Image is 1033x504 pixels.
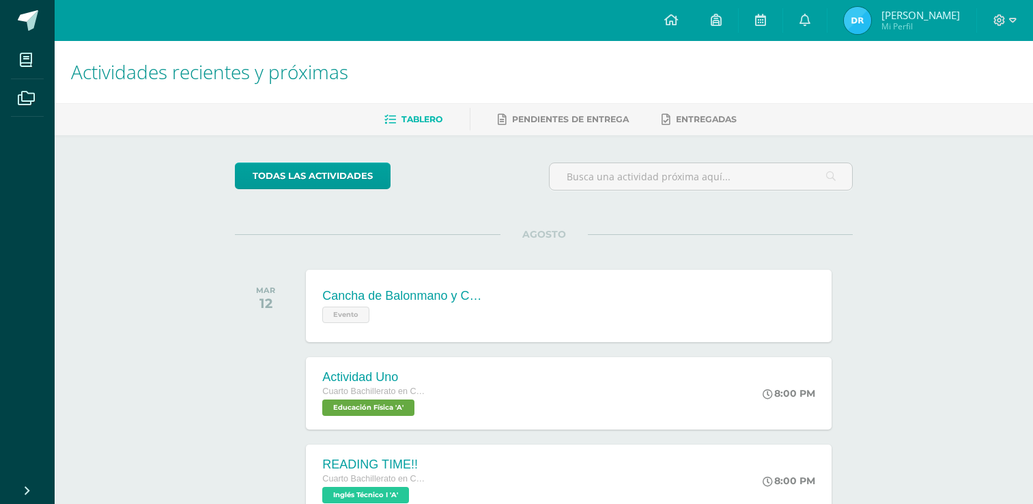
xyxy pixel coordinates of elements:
[881,20,960,32] span: Mi Perfil
[322,400,414,416] span: Educación Física 'A'
[881,8,960,22] span: [PERSON_NAME]
[763,387,815,400] div: 8:00 PM
[401,114,442,124] span: Tablero
[322,370,425,384] div: Actividad Uno
[384,109,442,130] a: Tablero
[662,109,737,130] a: Entregadas
[322,307,369,323] span: Evento
[322,474,425,484] span: Cuarto Bachillerato en CCLL con Orientación en Diseño Gráfico
[550,163,852,190] input: Busca una actividad próxima aquí...
[498,109,629,130] a: Pendientes de entrega
[322,387,425,396] span: Cuarto Bachillerato en CCLL con Orientación en Diseño Gráfico
[322,487,409,503] span: Inglés Técnico I 'A'
[676,114,737,124] span: Entregadas
[71,59,348,85] span: Actividades recientes y próximas
[322,289,486,303] div: Cancha de Balonmano y Contenido
[844,7,871,34] img: cdec160f2c50c3310a63869b1866c3b4.png
[322,458,425,472] div: READING TIME!!
[500,228,588,240] span: AGOSTO
[256,295,275,311] div: 12
[235,163,391,189] a: todas las Actividades
[763,475,815,487] div: 8:00 PM
[256,285,275,295] div: MAR
[512,114,629,124] span: Pendientes de entrega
